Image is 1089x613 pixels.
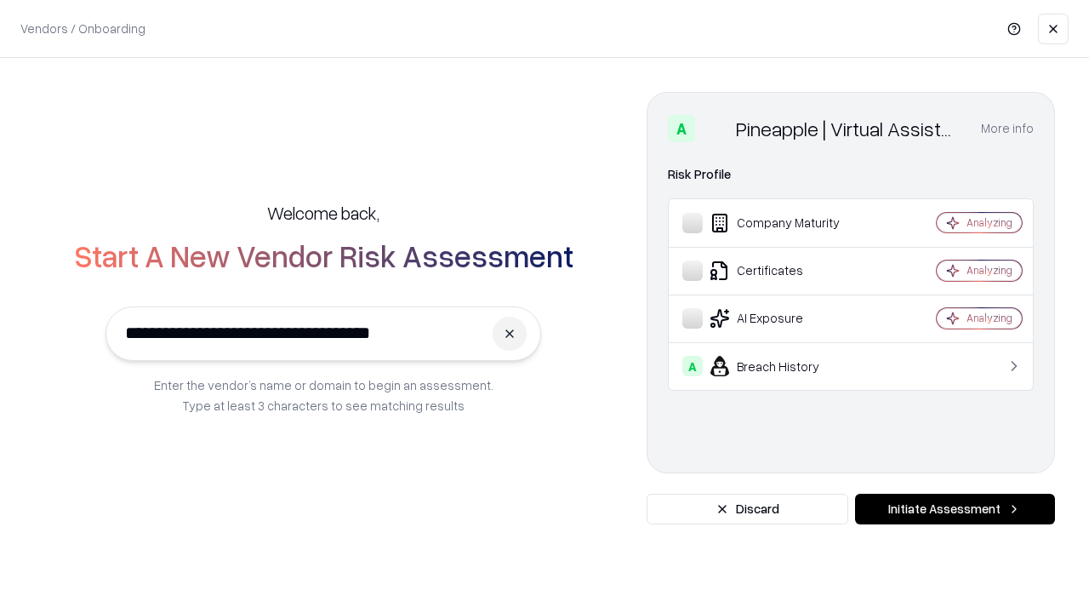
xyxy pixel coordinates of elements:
[966,311,1012,325] div: Analyzing
[682,356,886,376] div: Breach History
[74,238,573,272] h2: Start A New Vendor Risk Assessment
[702,115,729,142] img: Pineapple | Virtual Assistant Agency
[154,375,493,415] p: Enter the vendor’s name or domain to begin an assessment. Type at least 3 characters to see match...
[966,263,1012,278] div: Analyzing
[736,115,961,142] div: Pineapple | Virtual Assistant Agency
[647,494,848,524] button: Discard
[682,261,886,281] div: Certificates
[682,356,703,376] div: A
[981,113,1034,144] button: More info
[682,308,886,329] div: AI Exposure
[668,164,1034,185] div: Risk Profile
[20,20,145,37] p: Vendors / Onboarding
[966,215,1012,230] div: Analyzing
[668,115,695,142] div: A
[267,201,379,225] h5: Welcome back,
[855,494,1055,524] button: Initiate Assessment
[682,213,886,233] div: Company Maturity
